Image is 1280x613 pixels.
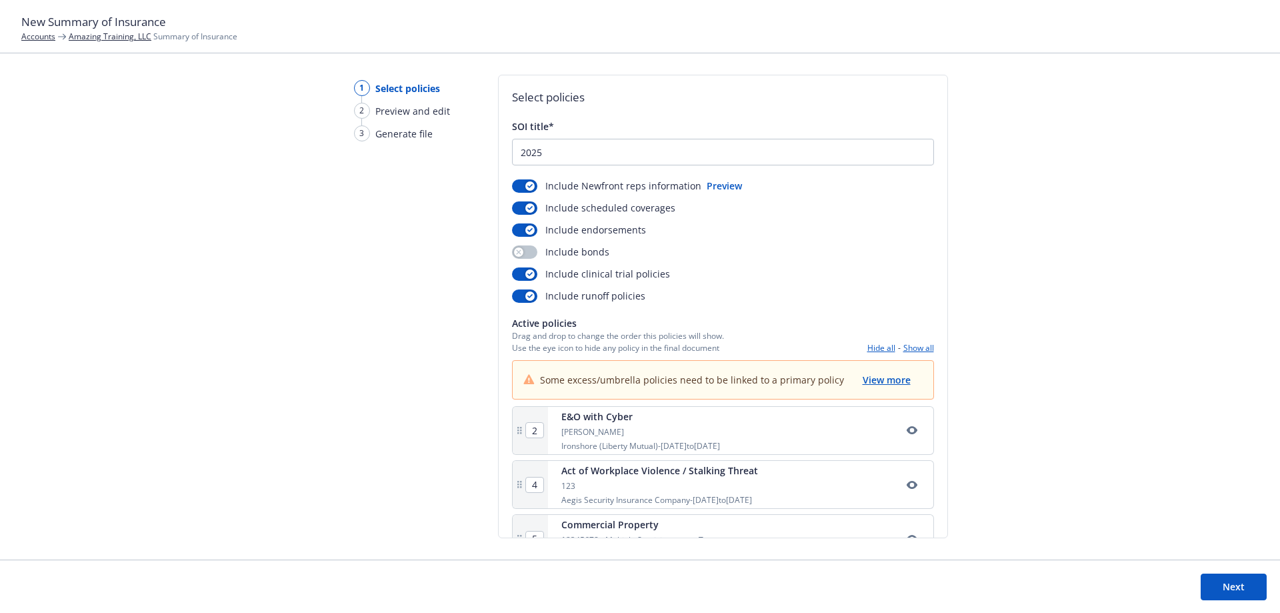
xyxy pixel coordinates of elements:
[21,31,55,42] a: Accounts
[375,127,433,141] span: Generate file
[512,514,934,563] div: Commercial Property12345678 - Multiple Servicing teams TestTravelers Insurance-[DATE]to[DATE]
[512,316,724,330] span: Active policies
[1201,574,1267,600] button: Next
[561,426,720,438] div: [PERSON_NAME]
[512,223,646,237] div: Include endorsements
[512,460,934,509] div: Act of Workplace Violence / Stalking Threat123Aegis Security Insurance Company-[DATE]to[DATE]
[512,179,701,193] div: Include Newfront reps information
[561,480,758,492] div: 123
[69,31,237,42] span: Summary of Insurance
[861,372,912,388] button: View more
[21,13,1259,31] h1: New Summary of Insurance
[512,406,934,455] div: E&O with Cyber[PERSON_NAME]Ironshore (Liberty Mutual)-[DATE]to[DATE]
[512,289,645,303] div: Include runoff policies
[561,410,720,424] div: E&O with Cyber
[375,81,440,95] span: Select policies
[867,342,934,354] div: -
[512,120,554,133] span: SOI title*
[513,139,933,165] input: Enter a title
[354,103,370,119] div: 2
[561,534,715,546] div: 12345678 - Multiple Servicing teams Test
[512,201,675,215] div: Include scheduled coverages
[561,518,715,532] div: Commercial Property
[867,342,895,354] button: Hide all
[512,267,670,281] div: Include clinical trial policies
[512,245,609,259] div: Include bonds
[707,179,742,193] button: Preview
[512,330,724,353] span: Drag and drop to change the order this policies will show. Use the eye icon to hide any policy in...
[375,104,450,118] span: Preview and edit
[561,494,758,506] div: Aegis Security Insurance Company - [DATE] to [DATE]
[354,80,370,96] div: 1
[561,464,758,478] div: Act of Workplace Violence / Stalking Threat
[512,89,934,106] h2: Select policies
[540,373,844,387] span: Some excess/umbrella policies need to be linked to a primary policy
[863,374,911,386] span: View more
[903,342,934,354] button: Show all
[354,125,370,141] div: 3
[561,440,720,452] div: Ironshore (Liberty Mutual) - [DATE] to [DATE]
[69,31,151,42] a: Amazing Training, LLC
